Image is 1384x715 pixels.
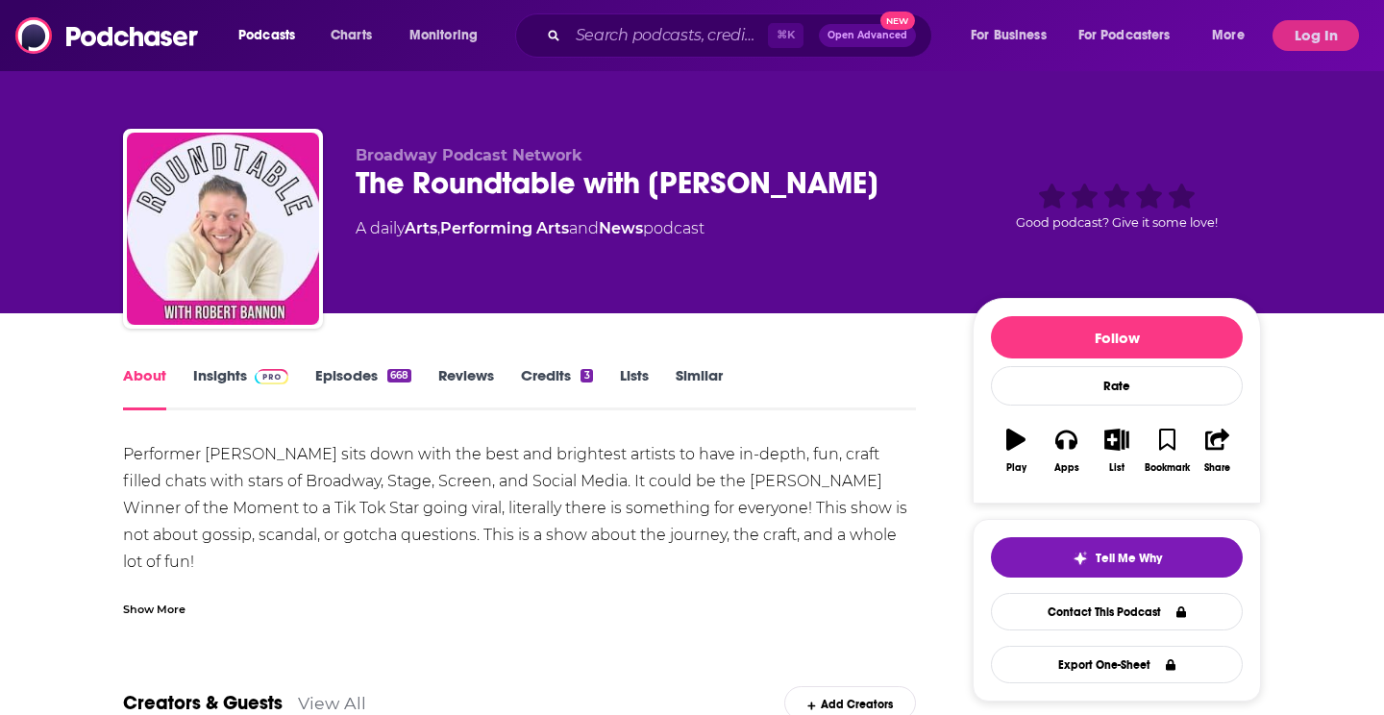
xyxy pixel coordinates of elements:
[440,219,569,237] a: Performing Arts
[15,17,200,54] img: Podchaser - Follow, Share and Rate Podcasts
[973,146,1261,265] div: Good podcast? Give it some love!
[193,366,288,410] a: InsightsPodchaser Pro
[819,24,916,47] button: Open AdvancedNew
[123,366,166,410] a: About
[396,20,503,51] button: open menu
[569,219,599,237] span: and
[1066,20,1199,51] button: open menu
[991,316,1243,358] button: Follow
[1096,551,1162,566] span: Tell Me Why
[828,31,907,40] span: Open Advanced
[533,13,951,58] div: Search podcasts, credits, & more...
[1204,462,1230,474] div: Share
[1016,215,1218,230] span: Good podcast? Give it some love!
[1273,20,1359,51] button: Log In
[318,20,383,51] a: Charts
[1073,551,1088,566] img: tell me why sparkle
[123,691,283,715] a: Creators & Guests
[991,366,1243,406] div: Rate
[437,219,440,237] span: ,
[581,369,592,382] div: 3
[1193,416,1243,485] button: Share
[971,22,1047,49] span: For Business
[599,219,643,237] a: News
[1142,416,1192,485] button: Bookmark
[387,369,411,382] div: 668
[225,20,320,51] button: open menu
[331,22,372,49] span: Charts
[991,646,1243,683] button: Export One-Sheet
[127,133,319,325] img: The Roundtable with Robert Bannon
[620,366,649,410] a: Lists
[1199,20,1269,51] button: open menu
[991,593,1243,630] a: Contact This Podcast
[1006,462,1026,474] div: Play
[238,22,295,49] span: Podcasts
[991,537,1243,578] button: tell me why sparkleTell Me Why
[1041,416,1091,485] button: Apps
[438,366,494,410] a: Reviews
[1078,22,1171,49] span: For Podcasters
[405,219,437,237] a: Arts
[1092,416,1142,485] button: List
[521,366,592,410] a: Credits3
[1109,462,1124,474] div: List
[991,416,1041,485] button: Play
[409,22,478,49] span: Monitoring
[568,20,768,51] input: Search podcasts, credits, & more...
[356,146,582,164] span: Broadway Podcast Network
[957,20,1071,51] button: open menu
[768,23,803,48] span: ⌘ K
[298,693,366,713] a: View All
[1054,462,1079,474] div: Apps
[123,441,916,710] div: Performer [PERSON_NAME] sits down with the best and brightest artists to have in-depth, fun, craf...
[315,366,411,410] a: Episodes668
[1145,462,1190,474] div: Bookmark
[1212,22,1245,49] span: More
[255,369,288,384] img: Podchaser Pro
[880,12,915,30] span: New
[676,366,723,410] a: Similar
[356,217,704,240] div: A daily podcast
